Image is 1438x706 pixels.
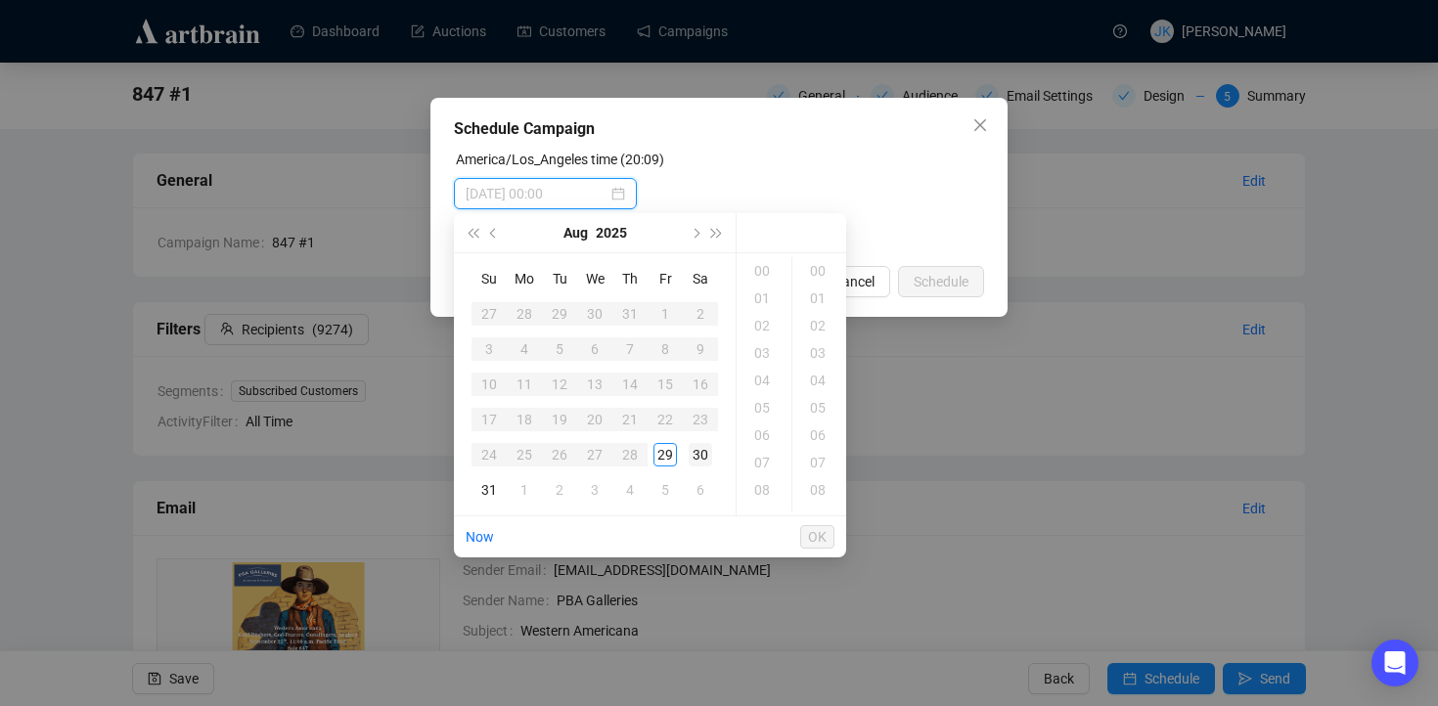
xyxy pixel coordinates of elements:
[548,373,571,396] div: 12
[653,337,677,361] div: 8
[684,213,705,252] button: Next month (PageDown)
[741,476,787,504] div: 08
[548,443,571,466] div: 26
[507,437,542,472] td: 2025-08-25
[577,367,612,402] td: 2025-08-13
[477,443,501,466] div: 24
[706,213,728,252] button: Next year (Control + right)
[477,337,501,361] div: 3
[898,266,984,297] button: Schedule
[507,472,542,507] td: 2025-09-01
[741,285,787,312] div: 01
[1371,640,1418,686] div: Open Intercom Messenger
[618,373,642,396] div: 14
[796,257,843,285] div: 00
[583,408,607,431] div: 20
[513,443,536,466] div: 25
[618,478,642,502] div: 4
[472,367,507,402] td: 2025-08-10
[741,339,787,367] div: 03
[472,296,507,331] td: 2025-07-27
[548,408,571,431] div: 19
[965,110,996,141] button: Close
[477,302,501,326] div: 27
[653,443,677,466] div: 29
[653,408,677,431] div: 22
[796,504,843,531] div: 09
[800,525,834,549] button: OK
[796,367,843,394] div: 04
[683,472,718,507] td: 2025-09-06
[618,443,642,466] div: 28
[583,302,607,326] div: 30
[741,312,787,339] div: 02
[472,331,507,367] td: 2025-08-03
[683,261,718,296] th: Sa
[477,373,501,396] div: 10
[583,337,607,361] div: 6
[648,437,683,472] td: 2025-08-29
[513,302,536,326] div: 28
[483,213,505,252] button: Previous month (PageUp)
[596,213,627,252] button: Choose a year
[563,213,588,252] button: Choose a month
[618,302,642,326] div: 31
[542,261,577,296] th: Tu
[577,472,612,507] td: 2025-09-03
[513,337,536,361] div: 4
[689,302,712,326] div: 2
[833,271,875,292] span: Cancel
[683,367,718,402] td: 2025-08-16
[542,331,577,367] td: 2025-08-05
[648,472,683,507] td: 2025-09-05
[653,478,677,502] div: 5
[472,261,507,296] th: Su
[796,312,843,339] div: 02
[618,408,642,431] div: 21
[542,402,577,437] td: 2025-08-19
[689,478,712,502] div: 6
[689,337,712,361] div: 9
[741,421,787,449] div: 06
[796,394,843,421] div: 05
[689,443,712,466] div: 30
[796,285,843,312] div: 01
[513,478,536,502] div: 1
[618,337,642,361] div: 7
[818,266,890,297] button: Cancel
[683,402,718,437] td: 2025-08-23
[612,402,648,437] td: 2025-08-21
[577,437,612,472] td: 2025-08-27
[577,331,612,367] td: 2025-08-06
[741,394,787,421] div: 05
[689,408,712,431] div: 23
[472,472,507,507] td: 2025-08-31
[689,373,712,396] div: 16
[683,331,718,367] td: 2025-08-09
[577,402,612,437] td: 2025-08-20
[796,476,843,504] div: 08
[648,261,683,296] th: Fr
[472,437,507,472] td: 2025-08-24
[741,504,787,531] div: 09
[548,337,571,361] div: 5
[972,117,988,133] span: close
[472,402,507,437] td: 2025-08-17
[583,478,607,502] div: 3
[683,437,718,472] td: 2025-08-30
[741,367,787,394] div: 04
[612,472,648,507] td: 2025-09-04
[683,296,718,331] td: 2025-08-02
[466,529,494,545] a: Now
[513,408,536,431] div: 18
[653,302,677,326] div: 1
[466,183,607,204] input: Select date
[741,449,787,476] div: 07
[612,437,648,472] td: 2025-08-28
[648,331,683,367] td: 2025-08-08
[462,213,483,252] button: Last year (Control + left)
[612,367,648,402] td: 2025-08-14
[796,339,843,367] div: 03
[456,152,664,167] label: America/Los_Angeles time (20:09)
[548,478,571,502] div: 2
